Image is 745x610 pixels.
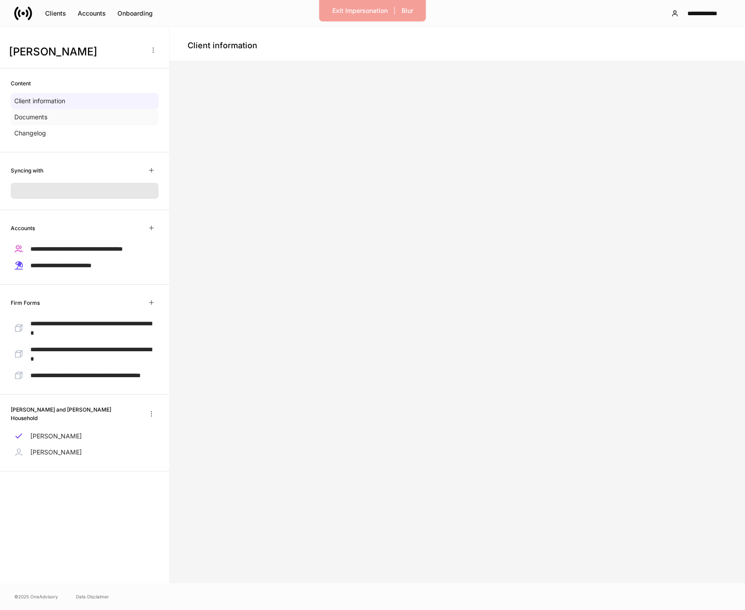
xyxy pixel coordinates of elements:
[78,9,106,18] div: Accounts
[39,6,72,21] button: Clients
[72,6,112,21] button: Accounts
[402,6,413,15] div: Blur
[332,6,388,15] div: Exit Impersonation
[11,224,35,232] h6: Accounts
[11,166,43,175] h6: Syncing with
[14,113,47,122] p: Documents
[11,93,159,109] a: Client information
[11,109,159,125] a: Documents
[11,444,159,460] a: [PERSON_NAME]
[326,4,393,18] button: Exit Impersonation
[396,4,419,18] button: Blur
[11,125,159,141] a: Changelog
[30,448,82,457] p: [PERSON_NAME]
[45,9,66,18] div: Clients
[14,593,58,600] span: © 2025 OneAdvisory
[11,79,31,88] h6: Content
[11,428,159,444] a: [PERSON_NAME]
[188,40,257,51] h4: Client information
[14,97,65,105] p: Client information
[11,405,137,422] h6: [PERSON_NAME] and [PERSON_NAME] Household
[30,432,82,441] p: [PERSON_NAME]
[9,45,142,59] h3: [PERSON_NAME]
[112,6,159,21] button: Onboarding
[117,9,153,18] div: Onboarding
[11,299,40,307] h6: Firm Forms
[14,129,46,138] p: Changelog
[76,593,109,600] a: Data Disclaimer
